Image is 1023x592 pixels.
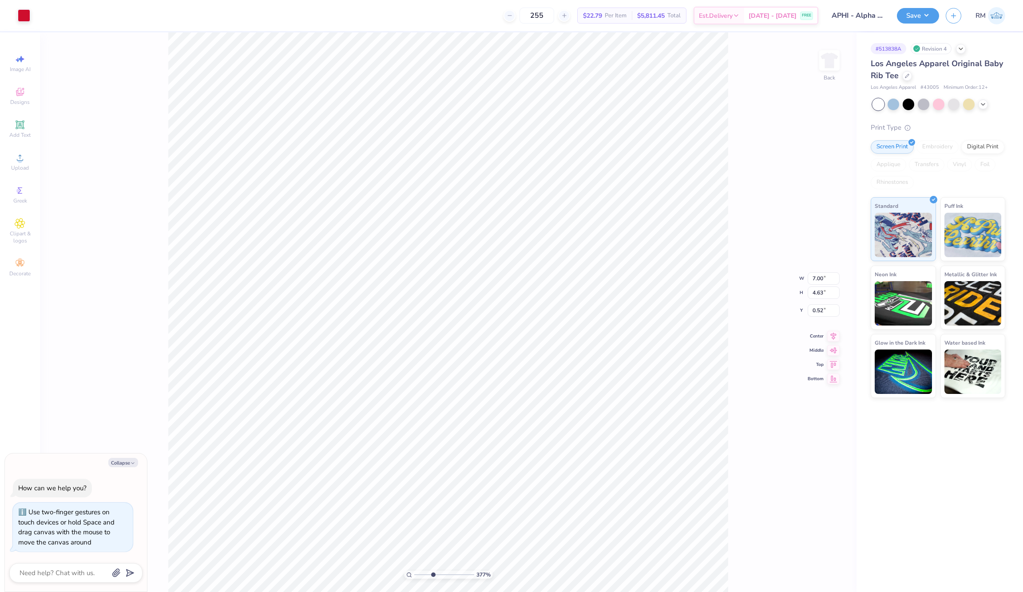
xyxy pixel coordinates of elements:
div: How can we help you? [18,484,87,493]
div: Applique [871,158,906,171]
span: Center [808,333,824,339]
span: Glow in the Dark Ink [875,338,925,347]
span: Neon Ink [875,270,896,279]
span: Per Item [605,11,626,20]
div: Print Type [871,123,1005,133]
span: Puff Ink [944,201,963,211]
div: Revision 4 [911,43,952,54]
a: RM [975,7,1005,24]
span: Greek [13,197,27,204]
span: Middle [808,347,824,354]
img: Water based Ink [944,350,1002,394]
span: Water based Ink [944,338,985,347]
div: Use two-finger gestures on touch devices or hold Space and drag canvas with the mouse to move the... [18,508,115,547]
span: Standard [875,201,898,211]
img: Metallic & Glitter Ink [944,281,1002,326]
span: 377 % [476,571,491,579]
span: Metallic & Glitter Ink [944,270,997,279]
img: Glow in the Dark Ink [875,350,932,394]
img: Neon Ink [875,281,932,326]
input: – – [519,8,554,24]
span: Est. Delivery [699,11,733,20]
div: Screen Print [871,140,914,154]
span: Los Angeles Apparel [871,84,916,91]
span: Designs [10,99,30,106]
span: FREE [802,12,811,19]
span: # 43005 [920,84,939,91]
img: Back [821,52,838,69]
button: Collapse [108,458,138,467]
img: Standard [875,213,932,257]
span: Decorate [9,270,31,277]
button: Save [897,8,939,24]
div: Foil [975,158,995,171]
div: # 513838A [871,43,906,54]
span: Bottom [808,376,824,382]
div: Vinyl [947,158,972,171]
div: Embroidery [916,140,959,154]
span: Add Text [9,131,31,139]
div: Digital Print [961,140,1004,154]
span: Top [808,362,824,368]
img: Revati Mahurkar [988,7,1005,24]
span: $22.79 [583,11,602,20]
span: Clipart & logos [4,230,36,244]
span: Upload [11,164,29,171]
span: [DATE] - [DATE] [749,11,797,20]
div: Transfers [909,158,944,171]
div: Rhinestones [871,176,914,189]
span: Minimum Order: 12 + [944,84,988,91]
div: Back [824,74,835,82]
span: Total [667,11,681,20]
input: Untitled Design [825,7,890,24]
span: $5,811.45 [637,11,665,20]
span: RM [975,11,986,21]
span: Los Angeles Apparel Original Baby Rib Tee [871,58,1003,81]
span: Image AI [10,66,31,73]
img: Puff Ink [944,213,1002,257]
